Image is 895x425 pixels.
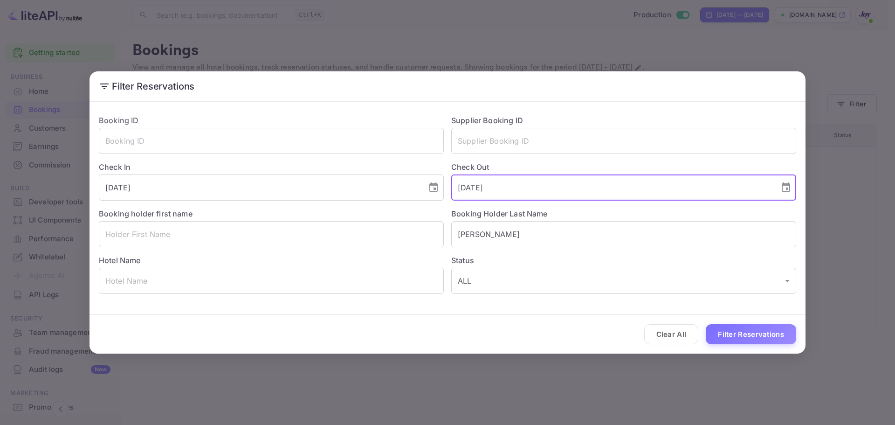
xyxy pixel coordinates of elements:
[451,128,796,154] input: Supplier Booking ID
[424,178,443,197] button: Choose date, selected date is Sep 20, 2025
[451,116,523,125] label: Supplier Booking ID
[451,161,796,173] label: Check Out
[99,174,420,201] input: yyyy-mm-dd
[451,255,796,266] label: Status
[99,268,444,294] input: Hotel Name
[89,71,805,101] h2: Filter Reservations
[451,268,796,294] div: ALL
[99,128,444,154] input: Booking ID
[706,324,796,344] button: Filter Reservations
[644,324,699,344] button: Clear All
[99,221,444,247] input: Holder First Name
[451,209,548,218] label: Booking Holder Last Name
[99,161,444,173] label: Check In
[777,178,795,197] button: Choose date, selected date is Sep 23, 2025
[451,174,773,201] input: yyyy-mm-dd
[451,221,796,247] input: Holder Last Name
[99,256,141,265] label: Hotel Name
[99,209,193,218] label: Booking holder first name
[99,116,139,125] label: Booking ID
